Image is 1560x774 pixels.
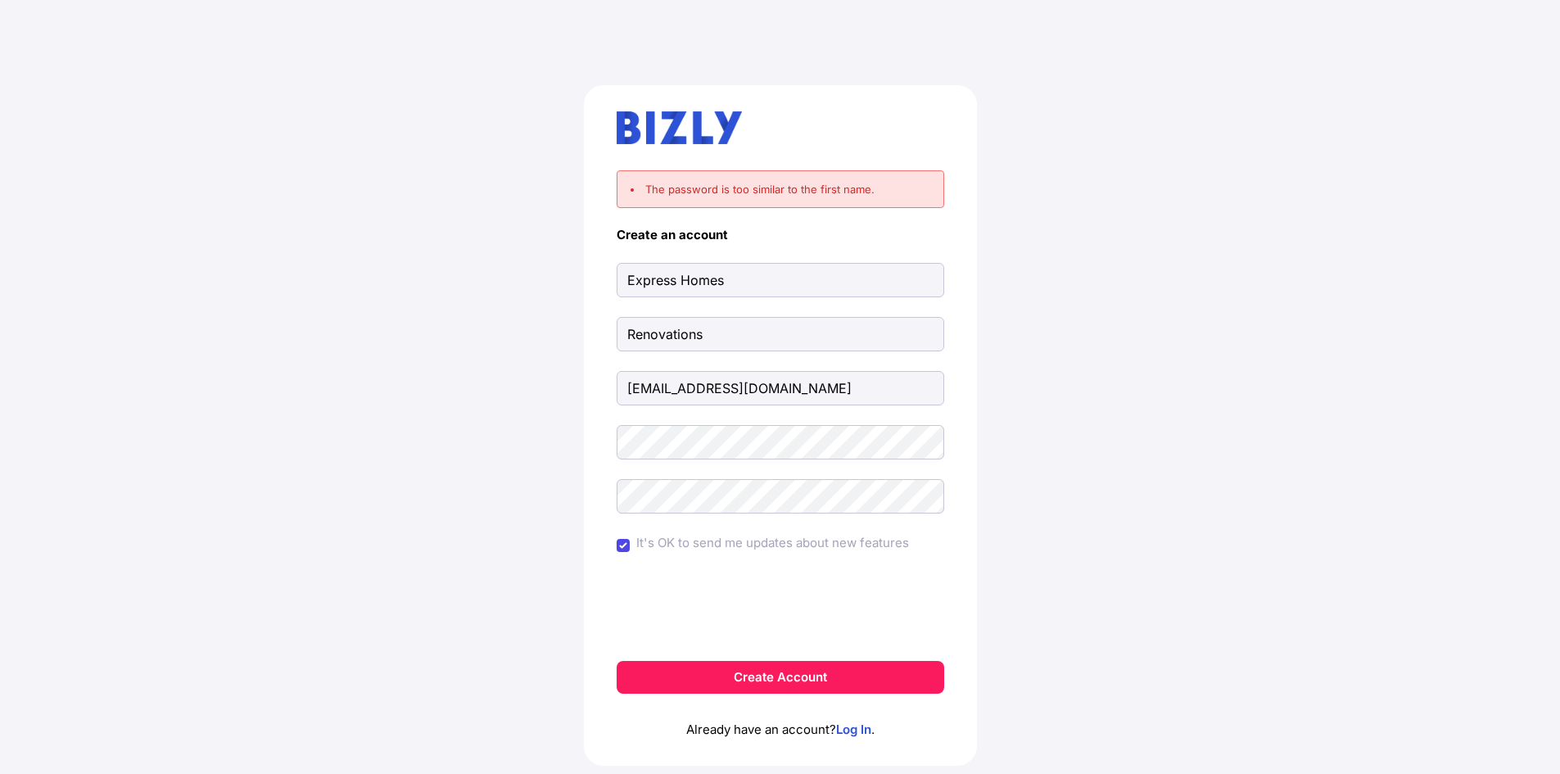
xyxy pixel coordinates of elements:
label: It's OK to send me updates about new features [636,533,909,553]
input: Email [617,371,944,405]
button: Create Account [617,661,944,694]
p: Already have an account? . [617,694,944,740]
img: bizly_logo.svg [617,111,743,144]
input: First Name [617,263,944,297]
li: The password is too similar to the first name. [631,181,930,197]
iframe: reCAPTCHA [656,577,905,641]
h4: Create an account [617,228,944,243]
input: Last Name [617,317,944,351]
a: Log In [836,722,871,737]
